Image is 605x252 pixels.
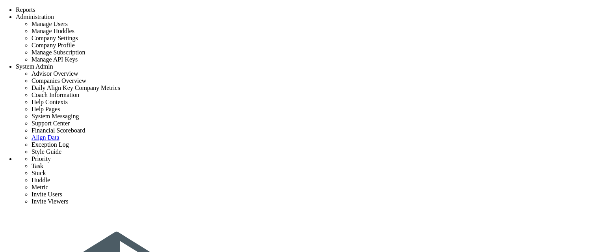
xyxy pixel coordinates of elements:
[32,106,60,112] span: Help Pages
[32,177,50,183] span: Huddle
[32,84,120,91] span: Daily Align Key Company Metrics
[32,184,48,190] span: Metric
[32,120,70,127] span: Support Center
[32,134,59,141] a: Align Data
[16,13,54,20] span: Administration
[16,6,35,13] span: Reports
[32,70,78,77] span: Advisor Overview
[32,155,51,162] span: Priority
[32,99,68,105] span: Help Contexts
[32,28,74,34] span: Manage Huddles
[32,198,68,205] span: Invite Viewers
[16,63,53,70] span: System Admin
[32,170,46,176] span: Stuck
[32,113,79,119] span: System Messaging
[32,21,68,27] span: Manage Users
[32,162,43,169] span: Task
[32,141,69,148] span: Exception Log
[32,91,79,98] span: Coach Information
[32,127,85,134] span: Financial Scoreboard
[32,191,62,198] span: Invite Users
[32,77,86,84] span: Companies Overview
[32,35,78,41] span: Company Settings
[32,42,75,49] span: Company Profile
[32,56,78,63] span: Manage API Keys
[32,148,61,155] span: Style Guide
[32,49,85,56] span: Manage Subscription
